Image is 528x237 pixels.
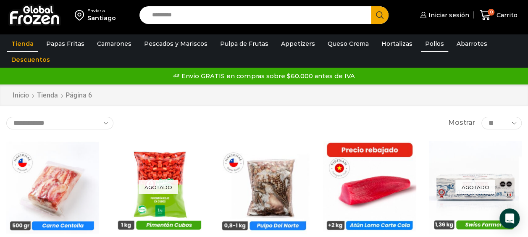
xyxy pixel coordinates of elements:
[421,36,448,52] a: Pollos
[66,91,92,99] span: Página 6
[139,180,178,194] p: Agotado
[216,36,273,52] a: Pulpa de Frutas
[371,6,389,24] button: Search button
[7,52,54,68] a: Descuentos
[12,91,29,100] a: Inicio
[12,91,94,100] nav: Breadcrumb
[494,11,517,19] span: Carrito
[87,14,116,22] div: Santiago
[6,117,113,129] select: Pedido de la tienda
[140,36,212,52] a: Pescados y Mariscos
[455,180,495,194] p: Agotado
[488,9,494,16] span: 0
[87,8,116,14] div: Enviar a
[7,36,38,52] a: Tienda
[277,36,319,52] a: Appetizers
[448,118,475,128] span: Mostrar
[478,5,520,25] a: 0 Carrito
[499,208,520,229] div: Open Intercom Messenger
[93,36,136,52] a: Camarones
[452,36,491,52] a: Abarrotes
[418,7,469,24] a: Iniciar sesión
[377,36,417,52] a: Hortalizas
[42,36,89,52] a: Papas Fritas
[323,36,373,52] a: Queso Crema
[37,91,58,100] a: Tienda
[426,11,469,19] span: Iniciar sesión
[75,8,87,22] img: address-field-icon.svg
